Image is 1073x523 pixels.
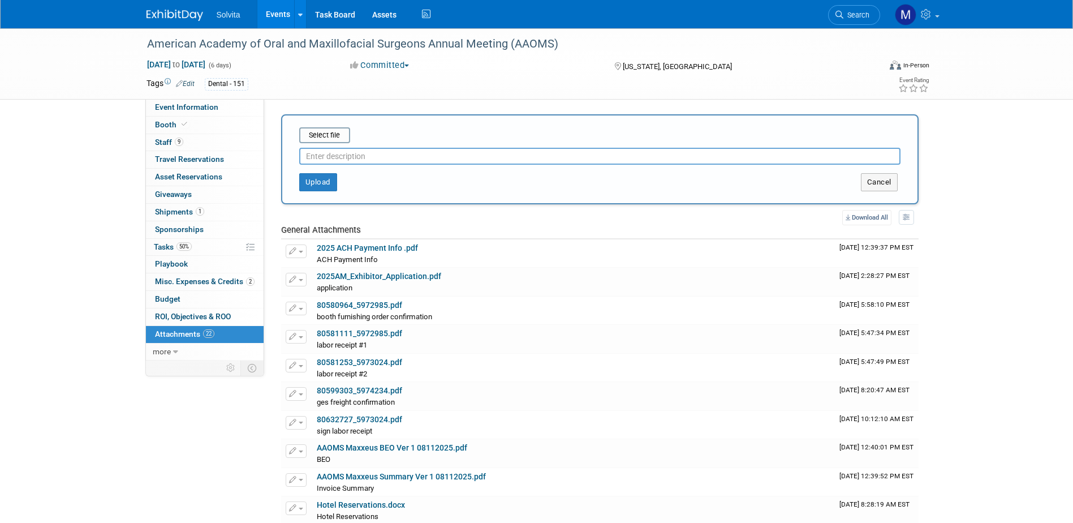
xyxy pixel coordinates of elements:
a: Asset Reservations [146,169,264,186]
td: Upload Timestamp [835,325,919,353]
span: BEO [317,455,330,464]
img: Matthew Burns [895,4,916,25]
a: Budget [146,291,264,308]
span: [US_STATE], [GEOGRAPHIC_DATA] [623,62,732,71]
span: Upload Timestamp [839,500,910,508]
span: Upload Timestamp [839,358,910,366]
a: 80580964_5972985.pdf [317,301,402,310]
span: Travel Reservations [155,155,224,164]
a: Playbook [146,256,264,273]
span: Upload Timestamp [839,329,910,337]
span: Shipments [155,207,204,216]
span: [DATE] [DATE] [146,59,206,70]
a: Search [828,5,880,25]
span: sign labor receipt [317,427,372,435]
span: Upload Timestamp [839,443,913,451]
td: Upload Timestamp [835,268,919,296]
a: ROI, Objectives & ROO [146,308,264,325]
a: 80632727_5973024.pdf [317,415,402,424]
img: Format-Inperson.png [890,61,901,70]
td: Toggle Event Tabs [240,361,264,375]
span: 22 [203,329,214,338]
input: Enter description [299,148,900,165]
img: ExhibitDay [146,10,203,21]
a: 80581253_5973024.pdf [317,358,402,367]
a: 80599303_5974234.pdf [317,386,402,395]
span: booth furnishing order confirmation [317,312,432,321]
div: American Academy of Oral and Maxillofacial Surgeons Annual Meeting (AAOMS) [143,34,863,54]
span: Misc. Expenses & Credits [155,277,255,286]
span: Sponsorships [155,225,204,234]
a: Staff9 [146,134,264,151]
div: In-Person [903,61,929,70]
a: Hotel Reservations.docx [317,500,405,509]
span: Search [843,11,869,19]
a: Booth [146,117,264,134]
span: Upload Timestamp [839,243,913,251]
td: Upload Timestamp [835,382,919,410]
span: Solvita [217,10,240,19]
span: Upload Timestamp [839,386,910,394]
button: Upload [299,173,337,191]
a: Download All [842,210,891,225]
span: Attachments [155,329,214,338]
i: Booth reservation complete [182,121,187,127]
span: Hotel Reservations [317,512,378,521]
span: ROI, Objectives & ROO [155,312,231,321]
span: General Attachments [281,225,361,235]
span: Upload Timestamp [839,301,910,308]
a: Travel Reservations [146,151,264,168]
span: application [317,284,352,292]
a: Misc. Expenses & Credits2 [146,273,264,290]
div: Dental - 151 [205,78,248,90]
button: Committed [346,59,413,71]
td: Upload Timestamp [835,439,919,468]
a: Giveaways [146,186,264,203]
span: Staff [155,138,183,147]
a: 2025 ACH Payment Info .pdf [317,243,418,252]
td: Upload Timestamp [835,354,919,382]
td: Upload Timestamp [835,239,919,268]
td: Upload Timestamp [835,468,919,496]
span: Asset Reservations [155,172,222,181]
span: (6 days) [208,62,231,69]
button: Cancel [861,173,898,191]
span: labor receipt #1 [317,341,367,349]
span: ACH Payment Info [317,255,378,264]
span: Budget [155,294,180,303]
span: Invoice Summary [317,484,374,492]
a: AAOMS Maxxeus Summary Ver 1 08112025.pdf [317,472,486,481]
span: Tasks [154,242,192,251]
span: 1 [196,207,204,216]
span: Playbook [155,259,188,268]
a: Tasks50% [146,239,264,256]
span: to [171,60,182,69]
a: Event Information [146,99,264,116]
span: Upload Timestamp [839,472,913,480]
td: Tags [146,78,195,91]
span: more [153,347,171,356]
span: Upload Timestamp [839,272,910,280]
td: Upload Timestamp [835,297,919,325]
span: Booth [155,120,189,129]
a: AAOMS Maxxeus BEO Ver 1 08112025.pdf [317,443,467,452]
a: 80581111_5972985.pdf [317,329,402,338]
div: Event Rating [898,78,929,83]
span: 9 [175,138,183,146]
a: Attachments22 [146,326,264,343]
span: ges freight confirmation [317,398,395,406]
td: Upload Timestamp [835,411,919,439]
a: Sponsorships [146,221,264,238]
span: Event Information [155,102,218,112]
div: Event Format [813,59,930,76]
span: labor receipt #2 [317,370,367,378]
a: Shipments1 [146,204,264,221]
td: Personalize Event Tab Strip [221,361,241,375]
a: 2025AM_Exhibitor_Application.pdf [317,272,441,281]
span: 2 [246,277,255,286]
span: Upload Timestamp [839,415,913,423]
span: 50% [176,242,192,251]
a: Edit [176,80,195,88]
a: more [146,344,264,361]
span: Giveaways [155,190,192,199]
